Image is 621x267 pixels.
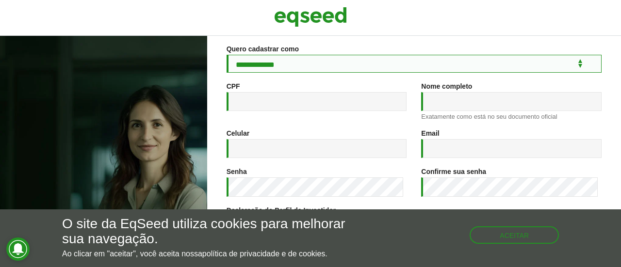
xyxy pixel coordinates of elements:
div: Exatamente como está no seu documento oficial [421,113,602,120]
p: Ao clicar em "aceitar", você aceita nossa . [62,249,360,258]
label: Confirme sua senha [421,168,486,175]
label: Nome completo [421,83,472,90]
label: Quero cadastrar como [227,46,299,52]
button: Aceitar [470,226,559,244]
a: política de privacidade e de cookies [202,250,326,258]
label: Senha [227,168,247,175]
label: Celular [227,130,249,137]
label: Declaração do Perfil de Investidor [227,207,336,214]
h5: O site da EqSeed utiliza cookies para melhorar sua navegação. [62,217,360,247]
img: EqSeed Logo [274,5,347,29]
label: Email [421,130,439,137]
label: CPF [227,83,240,90]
